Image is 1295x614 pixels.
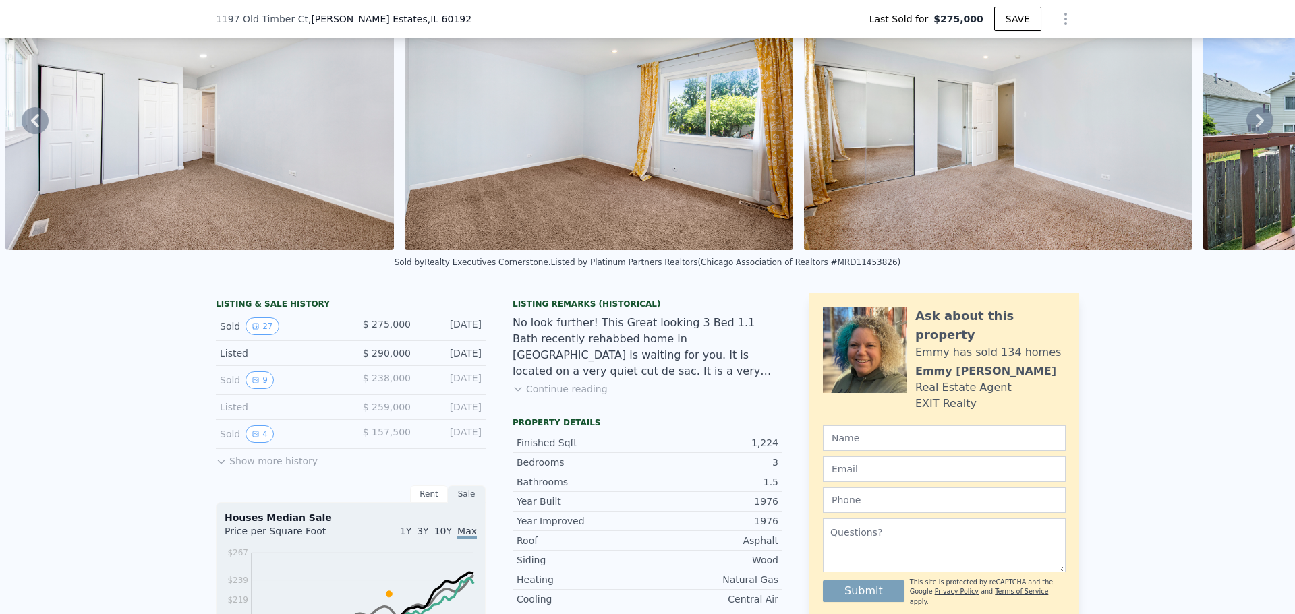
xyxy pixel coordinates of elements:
[647,456,778,469] div: 3
[363,348,411,359] span: $ 290,000
[647,534,778,547] div: Asphalt
[551,257,901,267] div: Listed by Platinum Partners Realtors (Chicago Association of Realtors #MRD11453826)
[400,526,411,536] span: 1Y
[448,485,486,503] div: Sale
[227,548,248,557] tspan: $267
[428,13,471,24] span: , IL 60192
[517,553,647,567] div: Siding
[517,534,647,547] div: Roof
[363,402,411,412] span: $ 259,000
[422,371,482,389] div: [DATE]
[363,427,411,437] span: $ 157,500
[422,346,482,360] div: [DATE]
[513,299,782,309] div: Listing Remarks (Historical)
[517,436,647,450] div: Finished Sqft
[246,425,274,443] button: View historical data
[395,257,551,267] div: Sold by Realty Executives Cornerstone .
[647,553,778,567] div: Wood
[227,576,248,585] tspan: $239
[935,588,979,595] a: Privacy Policy
[1052,5,1079,32] button: Show Options
[216,299,486,312] div: LISTING & SALE HISTORY
[216,12,308,26] span: 1197 Old Timber Ct
[823,456,1066,482] input: Email
[933,12,983,26] span: $275,000
[517,592,647,606] div: Cooling
[457,526,477,539] span: Max
[823,487,1066,513] input: Phone
[517,475,647,489] div: Bathrooms
[513,417,782,428] div: Property details
[246,317,279,335] button: View historical data
[647,436,778,450] div: 1,224
[227,595,248,605] tspan: $219
[220,371,340,389] div: Sold
[410,485,448,503] div: Rent
[647,495,778,508] div: 1976
[647,592,778,606] div: Central Air
[225,511,477,524] div: Houses Median Sale
[823,425,1066,451] input: Name
[220,400,340,414] div: Listed
[363,373,411,383] span: $ 238,000
[422,400,482,414] div: [DATE]
[823,580,904,602] button: Submit
[417,526,428,536] span: 3Y
[915,363,1056,379] div: Emmy [PERSON_NAME]
[915,379,1012,396] div: Real Estate Agent
[915,396,977,412] div: EXIT Realty
[517,456,647,469] div: Bedrooms
[220,425,340,443] div: Sold
[995,588,1048,595] a: Terms of Service
[308,12,471,26] span: , [PERSON_NAME] Estates
[915,307,1066,344] div: Ask about this property
[869,12,934,26] span: Last Sold for
[513,382,608,396] button: Continue reading
[434,526,452,536] span: 10Y
[246,371,274,389] button: View historical data
[910,578,1066,607] div: This site is protected by reCAPTCHA and the Google and apply.
[647,514,778,528] div: 1976
[517,495,647,508] div: Year Built
[216,449,318,468] button: Show more history
[220,317,340,335] div: Sold
[647,573,778,586] div: Natural Gas
[220,346,340,360] div: Listed
[363,319,411,330] span: $ 275,000
[422,317,482,335] div: [DATE]
[517,514,647,528] div: Year Improved
[517,573,647,586] div: Heating
[647,475,778,489] div: 1.5
[225,524,351,546] div: Price per Square Foot
[915,344,1061,361] div: Emmy has sold 134 homes
[994,7,1041,31] button: SAVE
[422,425,482,443] div: [DATE]
[513,315,782,379] div: No look further! This Great looking 3 Bed 1.1 Bath recently rehabbed home in [GEOGRAPHIC_DATA] is...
